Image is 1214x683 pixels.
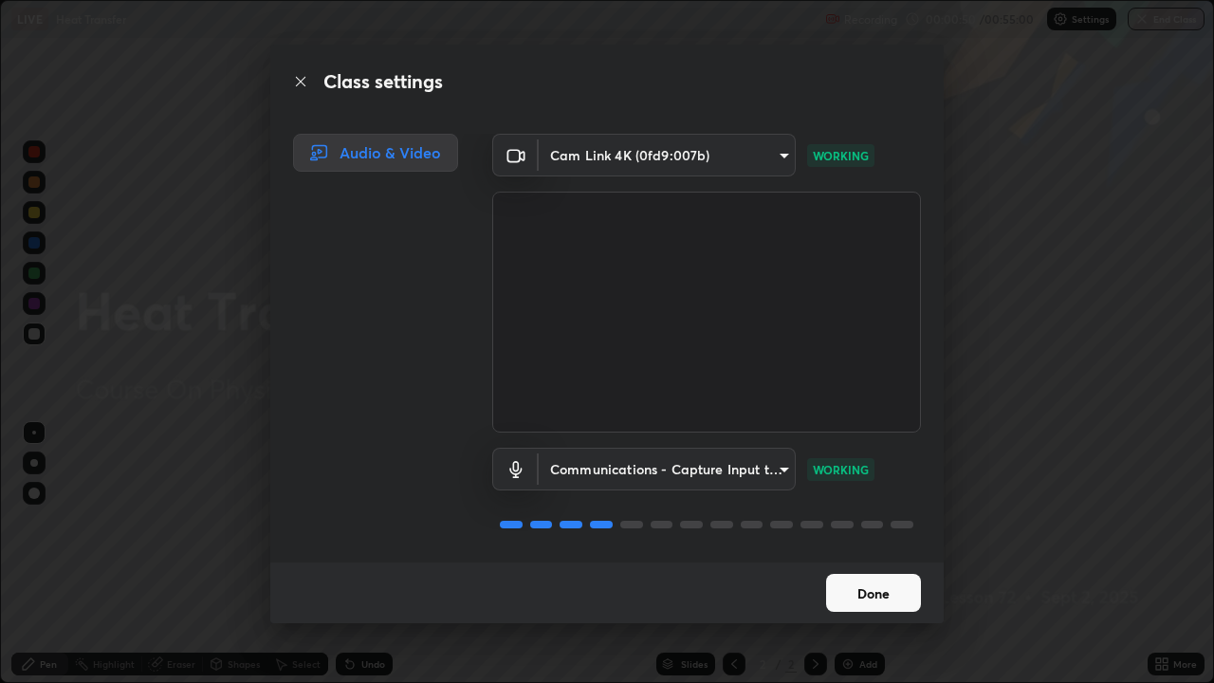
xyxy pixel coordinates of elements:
p: WORKING [813,461,869,478]
div: Cam Link 4K (0fd9:007b) [539,448,796,490]
button: Done [826,574,921,612]
div: Audio & Video [293,134,458,172]
div: Cam Link 4K (0fd9:007b) [539,134,796,176]
h2: Class settings [323,67,443,96]
p: WORKING [813,147,869,164]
